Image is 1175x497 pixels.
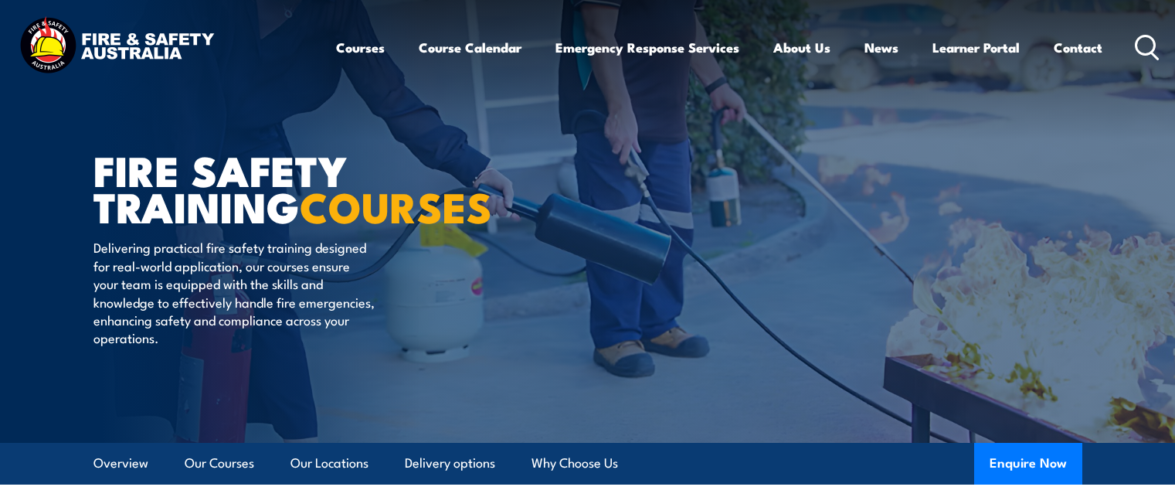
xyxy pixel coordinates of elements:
[300,173,492,237] strong: COURSES
[419,27,521,68] a: Course Calendar
[93,238,375,346] p: Delivering practical fire safety training designed for real-world application, our courses ensure...
[336,27,385,68] a: Courses
[974,443,1082,485] button: Enquire Now
[555,27,739,68] a: Emergency Response Services
[773,27,830,68] a: About Us
[864,27,898,68] a: News
[405,443,495,484] a: Delivery options
[93,443,148,484] a: Overview
[932,27,1020,68] a: Learner Portal
[290,443,368,484] a: Our Locations
[93,151,475,223] h1: FIRE SAFETY TRAINING
[185,443,254,484] a: Our Courses
[1054,27,1102,68] a: Contact
[531,443,618,484] a: Why Choose Us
